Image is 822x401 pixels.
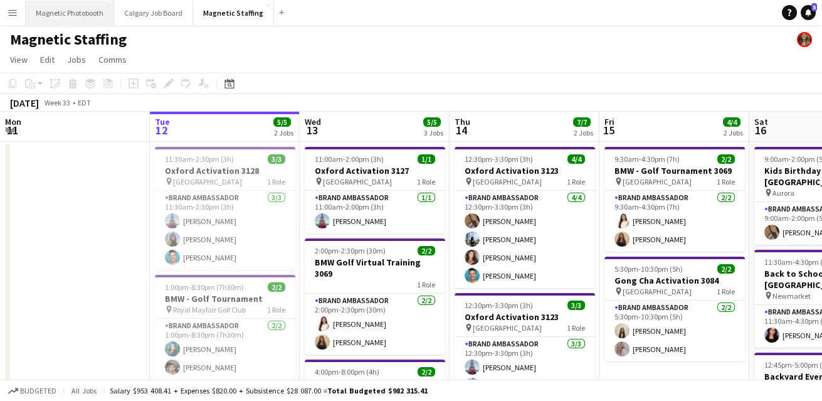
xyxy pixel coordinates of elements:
span: 2:00pm-2:30pm (30m) [315,246,386,255]
span: 5/5 [423,117,441,127]
span: 2/2 [268,282,285,292]
div: 2 Jobs [574,128,593,137]
div: 3 Jobs [424,128,443,137]
span: Tue [155,116,170,127]
span: 2/2 [418,367,435,377]
span: Jobs [67,54,86,65]
span: 12 [153,123,170,137]
span: 15 [603,123,614,137]
app-card-role: Brand Ambassador2/22:00pm-2:30pm (30m)[PERSON_NAME][PERSON_NAME] [305,294,445,355]
span: 14 [453,123,470,137]
span: 11 [3,123,21,137]
button: Calgary Job Board [114,1,193,25]
span: 3/3 [268,154,285,164]
app-card-role: Brand Ambassador2/21:00pm-8:30pm (7h30m)[PERSON_NAME][PERSON_NAME] [155,319,295,380]
span: 13 [303,123,321,137]
span: 4:00pm-8:00pm (4h) [315,367,379,377]
span: [GEOGRAPHIC_DATA] [473,323,542,333]
span: 12:30pm-3:30pm (3h) [465,301,533,310]
span: 12:30pm-3:30pm (3h) [465,154,533,164]
a: Comms [93,51,132,68]
h3: BMW Golf Virtual Training 3069 [305,257,445,279]
span: 1 Role [267,177,285,186]
span: [GEOGRAPHIC_DATA] [473,177,542,186]
span: Comms [98,54,127,65]
span: Aurora [772,188,794,198]
div: EDT [78,98,91,107]
span: 11:00am-2:00pm (3h) [315,154,384,164]
app-job-card: 12:30pm-3:30pm (3h)4/4Oxford Activation 3123 [GEOGRAPHIC_DATA]1 RoleBrand Ambassador4/412:30pm-3:... [455,147,595,288]
app-card-role: Brand Ambassador3/311:30am-2:30pm (3h)[PERSON_NAME][PERSON_NAME][PERSON_NAME] [155,191,295,270]
h1: Magnetic Staffing [10,30,127,49]
span: Fri [604,116,614,127]
span: 1 Role [717,287,735,296]
div: [DATE] [10,97,39,109]
span: 1 Role [417,177,435,186]
span: Budgeted [20,387,56,395]
span: 9:30am-4:30pm (7h) [614,154,680,164]
span: 1/1 [418,154,435,164]
button: Magnetic Staffing [193,1,274,25]
span: 1 Role [267,305,285,314]
span: Total Budgeted $982 315.41 [327,386,428,395]
app-job-card: 2:00pm-2:30pm (30m)2/2BMW Golf Virtual Training 30691 RoleBrand Ambassador2/22:00pm-2:30pm (30m)[... [305,238,445,355]
span: 4/4 [723,117,740,127]
span: Royal Mayfair Golf Club [173,305,246,314]
span: Edit [40,54,55,65]
app-job-card: 11:00am-2:00pm (3h)1/1Oxford Activation 3127 [GEOGRAPHIC_DATA]1 RoleBrand Ambassador1/111:00am-2:... [305,147,445,233]
span: 1 Role [567,177,585,186]
h3: Oxford Activation 3123 [455,165,595,176]
app-job-card: 1:00pm-8:30pm (7h30m)2/2BMW - Golf Tournament Royal Mayfair Golf Club1 RoleBrand Ambassador2/21:0... [155,275,295,380]
span: [GEOGRAPHIC_DATA] [623,177,692,186]
span: Week 33 [41,98,73,107]
h3: BMW - Golf Tournament [155,293,295,304]
span: 5 [811,3,817,11]
a: Jobs [62,51,91,68]
span: 1 Role [717,177,735,186]
app-card-role: Brand Ambassador2/25:30pm-10:30pm (5h)[PERSON_NAME][PERSON_NAME] [604,301,745,361]
span: Thu [455,116,470,127]
span: 5/5 [273,117,291,127]
app-card-role: Brand Ambassador1/111:00am-2:00pm (3h)[PERSON_NAME] [305,191,445,233]
span: [GEOGRAPHIC_DATA] [623,287,692,296]
h3: Oxford Activation 3123 [455,311,595,323]
span: Sat [754,116,768,127]
span: Wed [305,116,321,127]
app-job-card: 9:30am-4:30pm (7h)2/2BMW - Golf Tournament 3069 [GEOGRAPHIC_DATA]1 RoleBrand Ambassador2/29:30am-... [604,147,745,252]
h3: P & C Summer Party 3105 [305,378,445,389]
span: 1 Role [567,323,585,333]
div: 2 Jobs [724,128,743,137]
span: 1 Role [417,280,435,289]
span: 5:30pm-10:30pm (5h) [614,264,683,274]
a: Edit [35,51,60,68]
span: 2/2 [717,264,735,274]
span: All jobs [69,386,99,395]
span: Mon [5,116,21,127]
button: Magnetic Photobooth [26,1,114,25]
span: [GEOGRAPHIC_DATA] [323,177,392,186]
app-job-card: 5:30pm-10:30pm (5h)2/2Gong Cha Activation 3084 [GEOGRAPHIC_DATA]1 RoleBrand Ambassador2/25:30pm-1... [604,257,745,361]
div: Salary $953 408.41 + Expenses $820.00 + Subsistence $28 087.00 = [110,386,428,395]
span: 2/2 [418,246,435,255]
app-user-avatar: Bianca Fantauzzi [797,32,812,47]
span: 2/2 [717,154,735,164]
span: [GEOGRAPHIC_DATA] [173,177,242,186]
div: 2 Jobs [274,128,293,137]
span: 16 [752,123,768,137]
h3: Oxford Activation 3128 [155,165,295,176]
a: 5 [801,5,816,20]
app-card-role: Brand Ambassador4/412:30pm-3:30pm (3h)[PERSON_NAME][PERSON_NAME][PERSON_NAME][PERSON_NAME] [455,191,595,288]
span: View [10,54,28,65]
app-card-role: Brand Ambassador2/29:30am-4:30pm (7h)[PERSON_NAME][PERSON_NAME] [604,191,745,252]
app-job-card: 11:30am-2:30pm (3h)3/3Oxford Activation 3128 [GEOGRAPHIC_DATA]1 RoleBrand Ambassador3/311:30am-2:... [155,147,295,270]
h3: Oxford Activation 3127 [305,165,445,176]
span: 11:30am-2:30pm (3h) [165,154,234,164]
button: Budgeted [6,384,58,398]
span: 7/7 [573,117,591,127]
